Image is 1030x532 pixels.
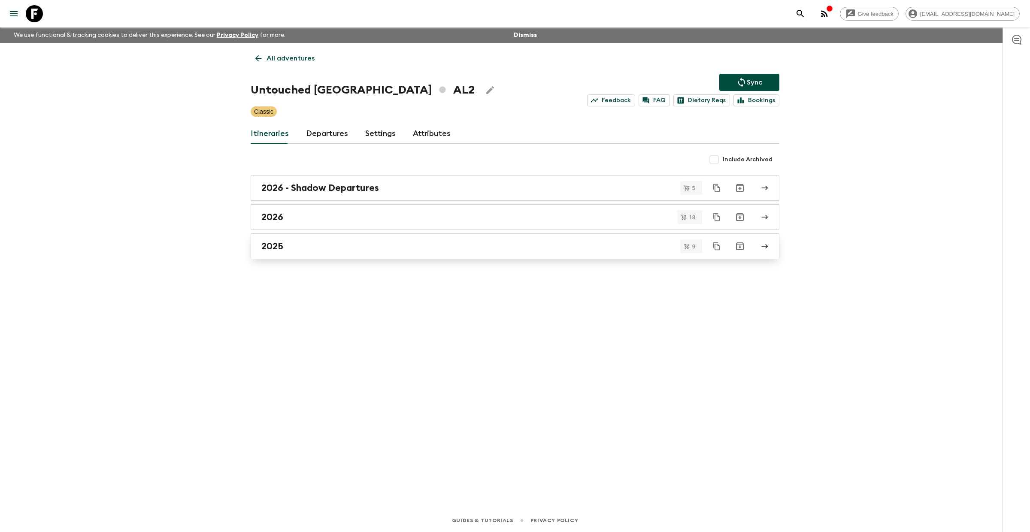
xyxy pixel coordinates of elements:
[906,7,1020,21] div: [EMAIL_ADDRESS][DOMAIN_NAME]
[254,107,273,116] p: Classic
[687,185,700,191] span: 5
[251,175,779,201] a: 2026 - Shadow Departures
[261,241,283,252] h2: 2025
[723,155,772,164] span: Include Archived
[587,94,635,106] a: Feedback
[512,29,539,41] button: Dismiss
[306,124,348,144] a: Departures
[673,94,730,106] a: Dietary Reqs
[719,74,779,91] button: Sync adventure departures to the booking engine
[747,77,762,88] p: Sync
[251,50,319,67] a: All adventures
[217,32,258,38] a: Privacy Policy
[251,233,779,259] a: 2025
[709,239,724,254] button: Duplicate
[482,82,499,99] button: Edit Adventure Title
[530,516,578,525] a: Privacy Policy
[792,5,809,22] button: search adventures
[10,27,289,43] p: We use functional & tracking cookies to deliver this experience. See our for more.
[639,94,670,106] a: FAQ
[731,238,748,255] button: Archive
[731,209,748,226] button: Archive
[267,53,315,63] p: All adventures
[687,244,700,249] span: 9
[365,124,396,144] a: Settings
[731,179,748,196] button: Archive
[853,11,898,17] span: Give feedback
[840,7,899,21] a: Give feedback
[709,180,724,196] button: Duplicate
[915,11,1019,17] span: [EMAIL_ADDRESS][DOMAIN_NAME]
[261,182,379,193] h2: 2026 - Shadow Departures
[452,516,513,525] a: Guides & Tutorials
[261,212,283,223] h2: 2026
[413,124,451,144] a: Attributes
[709,209,724,225] button: Duplicate
[733,94,779,106] a: Bookings
[5,5,22,22] button: menu
[251,82,475,99] h1: Untouched [GEOGRAPHIC_DATA] AL2
[684,215,700,220] span: 18
[251,204,779,230] a: 2026
[251,124,289,144] a: Itineraries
